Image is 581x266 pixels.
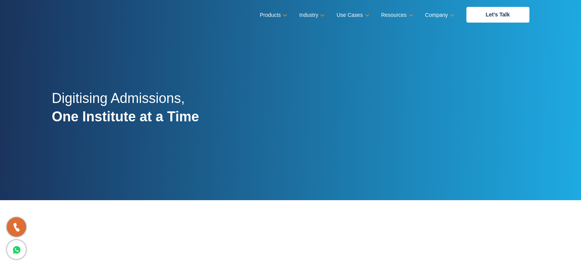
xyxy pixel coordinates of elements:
[337,10,367,21] a: Use Cases
[299,10,323,21] a: Industry
[381,10,412,21] a: Resources
[52,109,199,124] strong: One Institute at a Time
[466,7,529,23] a: Let’s Talk
[425,10,453,21] a: Company
[260,10,286,21] a: Products
[52,89,199,134] h2: Digitising Admissions,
